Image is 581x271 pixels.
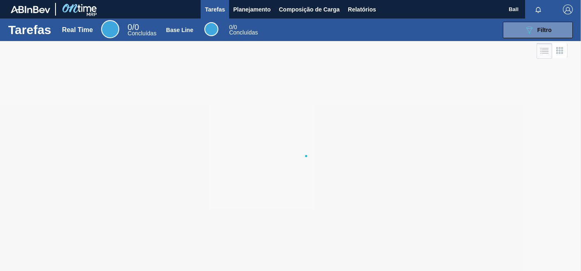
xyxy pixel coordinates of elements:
[229,25,258,35] div: Base Line
[229,24,232,30] span: 0
[233,5,271,14] span: Planejamento
[127,23,139,32] span: / 0
[205,5,225,14] span: Tarefas
[127,23,132,32] span: 0
[204,22,218,36] div: Base Line
[166,27,193,33] div: Base Line
[11,6,50,13] img: TNhmsLtSVTkK8tSr43FrP2fwEKptu5GPRR3wAAAABJRU5ErkJggg==
[525,4,551,15] button: Notificações
[537,27,552,33] span: Filtro
[127,24,156,36] div: Real Time
[503,22,573,38] button: Filtro
[229,29,258,36] span: Concluídas
[563,5,573,14] img: Logout
[62,26,93,34] div: Real Time
[127,30,156,37] span: Concluídas
[8,25,51,34] h1: Tarefas
[348,5,376,14] span: Relatórios
[229,24,237,30] span: / 0
[101,20,119,38] div: Real Time
[279,5,340,14] span: Composição de Carga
